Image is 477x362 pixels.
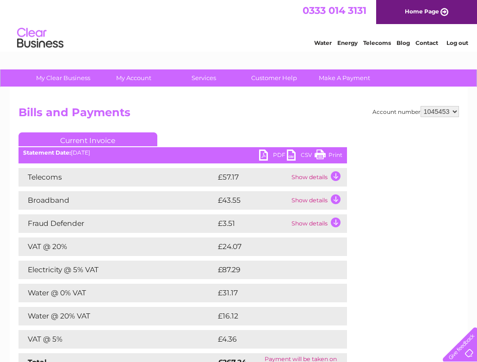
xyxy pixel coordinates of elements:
[314,39,332,46] a: Water
[446,39,468,46] a: Log out
[216,214,289,233] td: £3.51
[216,191,289,210] td: £43.55
[216,261,328,279] td: £87.29
[20,5,458,45] div: Clear Business is a trading name of Verastar Limited (registered in [GEOGRAPHIC_DATA] No. 3667643...
[19,191,216,210] td: Broadband
[19,330,216,349] td: VAT @ 5%
[315,150,342,163] a: Print
[289,191,347,210] td: Show details
[25,69,101,87] a: My Clear Business
[19,168,216,187] td: Telecoms
[236,69,312,87] a: Customer Help
[19,261,216,279] td: Electricity @ 5% VAT
[216,168,289,187] td: £57.17
[289,214,347,233] td: Show details
[19,237,216,256] td: VAT @ 20%
[396,39,410,46] a: Blog
[372,106,459,117] div: Account number
[19,150,347,156] div: [DATE]
[216,330,325,349] td: £4.36
[363,39,391,46] a: Telecoms
[95,69,172,87] a: My Account
[19,284,216,302] td: Water @ 0% VAT
[166,69,242,87] a: Services
[17,24,64,52] img: logo.png
[19,106,459,124] h2: Bills and Payments
[23,149,71,156] b: Statement Date:
[19,307,216,325] td: Water @ 20% VAT
[289,168,347,187] td: Show details
[19,132,157,146] a: Current Invoice
[216,307,327,325] td: £16.12
[216,284,326,302] td: £31.17
[259,150,287,163] a: PDF
[287,150,315,163] a: CSV
[19,214,216,233] td: Fraud Defender
[216,237,328,256] td: £24.07
[415,39,438,46] a: Contact
[303,5,366,16] a: 0333 014 3131
[306,69,383,87] a: Make A Payment
[337,39,358,46] a: Energy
